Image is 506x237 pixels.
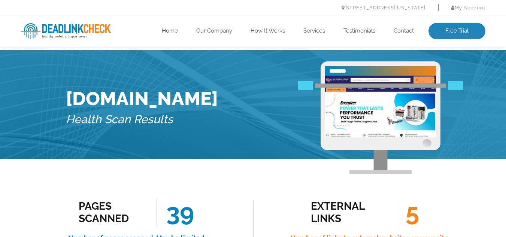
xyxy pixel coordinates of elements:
span: 39 [157,198,194,227]
span: 5 [396,198,419,227]
img: Free Webiste Analysis [298,82,463,91]
h5: Health Scan Results [66,110,218,130]
div: Pages Scanned [79,200,146,225]
h1: [DOMAIN_NAME] [66,88,218,110]
div: external links [311,200,379,225]
img: Free Website Analysis [325,76,436,137]
img: Free Webiste Analysis [321,61,440,174]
